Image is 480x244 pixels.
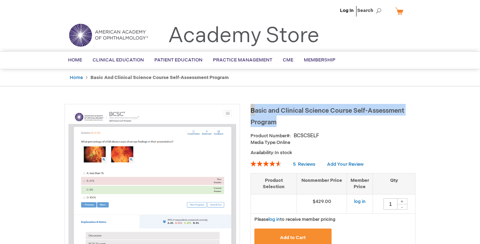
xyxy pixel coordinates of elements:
td: $429.00 [297,194,347,213]
strong: Media Type: [251,140,276,145]
span: CME [283,57,293,63]
div: BCSCSELF [294,132,319,139]
th: Member Price [347,173,373,194]
span: Home [68,57,82,63]
th: Product Selection [251,173,297,194]
span: In stock [275,150,292,156]
div: - [397,204,407,210]
strong: Basic and Clinical Science Course Self-Assessment Program [91,75,229,80]
a: log in [354,199,366,204]
span: Please to receive member pricing [254,217,335,222]
span: Clinical Education [93,57,144,63]
span: Search [357,4,384,18]
span: Membership [304,57,335,63]
span: Practice Management [213,57,272,63]
span: Reviews [298,161,315,167]
div: 92% [251,161,281,166]
a: Home [70,75,83,80]
a: Academy Store [168,23,319,48]
span: Basic and Clinical Science Course Self-Assessment Program [251,107,404,126]
span: Add to Cart [280,235,306,240]
p: Availability: [251,150,415,156]
a: log in [268,217,280,222]
th: Nonmember Price [297,173,347,194]
th: Qty [373,173,415,194]
input: Qty [384,198,398,210]
a: 5 Reviews [293,161,316,167]
span: Patient Education [154,57,202,63]
a: Add Your Review [327,161,364,167]
strong: Product Number [251,133,291,139]
a: Log In [340,8,354,13]
p: Online [251,139,415,146]
span: 5 [293,161,296,167]
div: + [397,198,407,204]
